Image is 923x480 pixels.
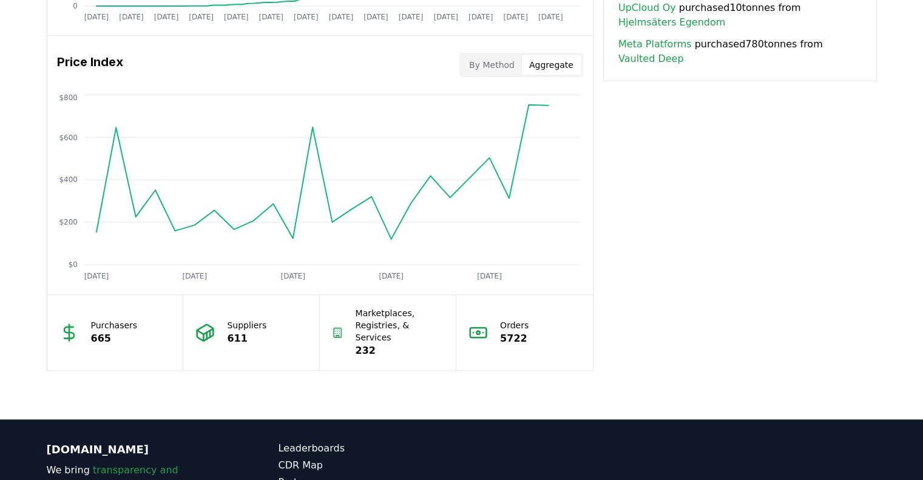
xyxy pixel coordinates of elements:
[259,13,283,21] tspan: [DATE]
[59,175,78,184] tspan: $400
[618,1,862,30] span: purchased 10 tonnes from
[280,271,305,280] tspan: [DATE]
[462,55,522,75] button: By Method
[500,319,529,331] p: Orders
[328,13,353,21] tspan: [DATE]
[468,13,493,21] tspan: [DATE]
[57,53,123,77] h3: Price Index
[503,13,528,21] tspan: [DATE]
[279,458,462,473] a: CDR Map
[398,13,423,21] tspan: [DATE]
[91,319,138,331] p: Purchasers
[68,260,77,269] tspan: $0
[618,15,725,30] a: Hjelmsäters Egendom
[379,271,404,280] tspan: [DATE]
[47,441,230,458] p: [DOMAIN_NAME]
[618,37,692,52] a: Meta Platforms
[356,307,444,343] p: Marketplaces, Registries, & Services
[91,331,138,346] p: 665
[84,13,109,21] tspan: [DATE]
[59,218,78,226] tspan: $200
[500,331,529,346] p: 5722
[84,271,109,280] tspan: [DATE]
[189,13,214,21] tspan: [DATE]
[618,52,684,66] a: Vaulted Deep
[182,271,207,280] tspan: [DATE]
[477,271,502,280] tspan: [DATE]
[59,133,78,141] tspan: $600
[224,13,249,21] tspan: [DATE]
[294,13,319,21] tspan: [DATE]
[433,13,458,21] tspan: [DATE]
[73,2,78,10] tspan: 0
[227,331,266,346] p: 611
[119,13,144,21] tspan: [DATE]
[522,55,581,75] button: Aggregate
[538,13,563,21] tspan: [DATE]
[363,13,388,21] tspan: [DATE]
[618,37,862,66] span: purchased 780 tonnes from
[59,93,78,101] tspan: $800
[227,319,266,331] p: Suppliers
[279,441,462,456] a: Leaderboards
[618,1,676,15] a: UpCloud Oy
[356,343,444,358] p: 232
[154,13,178,21] tspan: [DATE]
